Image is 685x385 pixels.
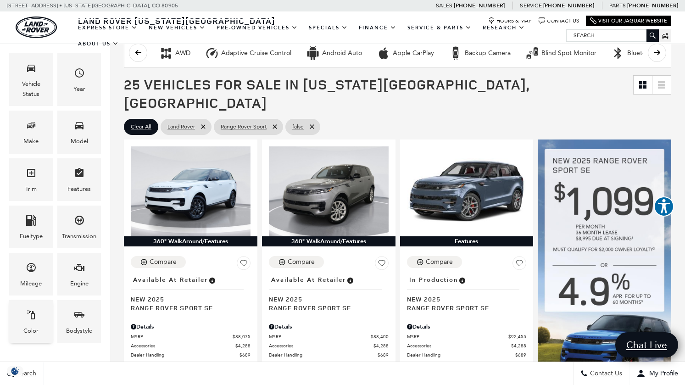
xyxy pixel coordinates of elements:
div: Engine [70,279,89,289]
span: My Profile [646,370,678,378]
a: land-rover [16,17,57,38]
span: Dealer Handling [269,352,378,358]
div: Backup Camera [465,49,511,57]
span: Model [74,117,85,136]
section: Click to Open Cookie Consent Modal [5,366,26,376]
div: Pricing Details - Range Rover Sport SE [269,323,389,331]
div: ColorColor [9,300,53,343]
img: Land Rover [16,17,57,38]
div: Fueltype [20,231,43,241]
a: Dealer Handling $689 [131,352,251,358]
div: FeaturesFeatures [57,158,101,201]
div: Mileage [20,279,42,289]
div: Model [71,136,88,146]
span: New 2025 [269,295,382,303]
span: Accessories [407,342,512,349]
span: Vehicle [26,60,37,79]
a: MSRP $88,400 [269,333,389,340]
a: Specials [303,20,353,36]
img: 2025 Land Rover Range Rover Sport SE [131,146,251,236]
div: Blind Spot Monitor [541,49,596,57]
div: Bluetooth [627,49,656,57]
span: $689 [515,352,526,358]
a: $97,432 [407,361,527,368]
div: Pricing Details - Range Rover Sport SE [407,323,527,331]
a: [PHONE_NUMBER] [627,2,678,9]
div: YearYear [57,53,101,106]
span: $97,432 [508,361,526,368]
span: Accessories [131,342,235,349]
span: $92,455 [508,333,526,340]
div: Android Auto [322,49,362,57]
span: Accessories [269,342,373,349]
a: [PHONE_NUMBER] [543,2,594,9]
span: Make [26,117,37,136]
div: Pricing Details - Range Rover Sport SE [131,323,251,331]
span: Range Rover Sport SE [269,303,382,312]
div: Adaptive Cruise Control [221,49,291,57]
button: Blind Spot MonitorBlind Spot Monitor [520,44,601,63]
div: TransmissionTransmission [57,206,101,248]
div: Features [67,184,91,194]
span: $689 [239,352,251,358]
span: Fueltype [26,212,37,231]
div: ModelModel [57,111,101,153]
span: Clear All [131,121,151,133]
span: Bodystyle [74,307,85,326]
a: Grid View [634,76,652,94]
a: Pre-Owned Vehicles [211,20,303,36]
button: Save Vehicle [375,256,389,273]
span: $689 [378,352,389,358]
a: $93,377 [269,361,389,368]
button: Compare Vehicle [407,256,462,268]
span: Range Rover Sport SE [131,303,244,312]
a: Contact Us [539,17,579,24]
div: Color [23,326,39,336]
span: New 2025 [131,295,244,303]
span: Sales [436,2,452,9]
span: Vehicle is being built. Estimated time of delivery is 5-12 weeks. MSRP will be finalized when the... [458,275,466,285]
div: MakeMake [9,111,53,153]
div: Backup Camera [449,46,462,60]
span: Chat Live [622,339,672,351]
div: FueltypeFueltype [9,206,53,248]
button: BluetoothBluetooth [606,44,661,63]
img: 2025 Land Rover Range Rover Sport SE [269,146,389,236]
span: MSRP [131,333,233,340]
div: AWD [159,46,173,60]
span: Vehicle is in stock and ready for immediate delivery. Due to demand, availability is subject to c... [346,275,354,285]
span: Contact Us [588,370,622,378]
a: Research [477,20,530,36]
span: Dealer Handling [131,352,239,358]
div: Trim [25,184,37,194]
span: Year [74,65,85,84]
div: MileageMileage [9,253,53,296]
span: $4,288 [235,342,251,349]
div: Features [400,236,534,246]
span: $88,075 [233,333,251,340]
a: MSRP $92,455 [407,333,527,340]
div: Bodystyle [66,326,92,336]
span: Transmission [74,212,85,231]
span: $4,288 [373,342,389,349]
a: [STREET_ADDRESS] • [US_STATE][GEOGRAPHIC_DATA], CO 80905 [7,2,178,9]
a: Finance [353,20,402,36]
a: Available at RetailerNew 2025Range Rover Sport SE [269,273,389,312]
span: MSRP [407,333,509,340]
span: Land Rover [167,121,195,133]
button: Explore your accessibility options [654,196,674,217]
div: Transmission [62,231,96,241]
span: Engine [74,260,85,279]
a: Available at RetailerNew 2025Range Rover Sport SE [131,273,251,312]
button: Save Vehicle [237,256,251,273]
span: Available at Retailer [133,275,208,285]
button: Compare Vehicle [269,256,324,268]
nav: Main Navigation [72,20,566,52]
span: Range Rover Sport [221,121,267,133]
a: Accessories $4,288 [407,342,527,349]
button: Apple CarPlayApple CarPlay [372,44,439,63]
span: Color [26,307,37,326]
span: Mileage [26,260,37,279]
a: Hours & Map [488,17,532,24]
span: Land Rover [US_STATE][GEOGRAPHIC_DATA] [78,15,275,26]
